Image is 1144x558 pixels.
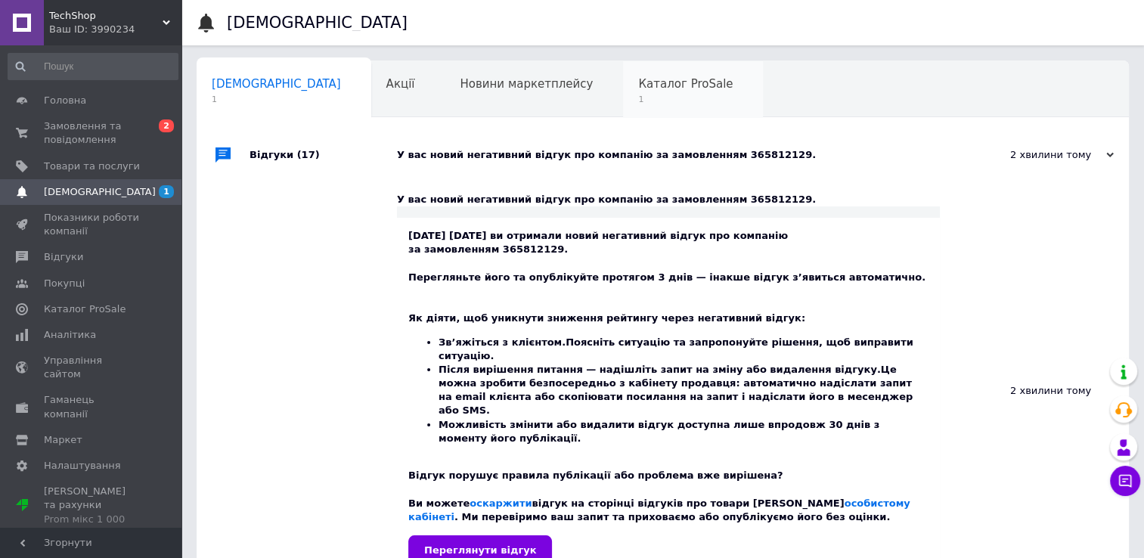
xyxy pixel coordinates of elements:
span: [DEMOGRAPHIC_DATA] [212,77,341,91]
button: Чат з покупцем [1110,466,1140,496]
div: 2 хвилини тому [963,148,1114,162]
div: Відгуки [250,132,397,178]
span: [DEMOGRAPHIC_DATA] [44,185,156,199]
li: Поясніть ситуацію та запропонуйте рішення, щоб виправити ситуацію. [439,336,929,363]
span: Переглянути відгук [424,544,536,556]
span: Управління сайтом [44,354,140,381]
span: Товари та послуги [44,160,140,173]
span: 1 [212,94,341,105]
span: 1 [638,94,733,105]
li: Це можна зробити безпосередньо з кабінету продавця: автоматично надіслати запит на email клієнта ... [439,363,929,418]
b: Перегляньте його та опублікуйте протягом 3 днів — інакше відгук з’явиться автоматично. [408,271,925,283]
span: 1 [159,185,174,198]
div: У вас новий негативний відгук про компанію за замовленням 365812129. [397,193,940,206]
b: Зв’яжіться з клієнтом. [439,336,566,348]
span: Показники роботи компанії [44,211,140,238]
h1: [DEMOGRAPHIC_DATA] [227,14,408,32]
span: [PERSON_NAME] та рахунки [44,485,140,526]
span: Каталог ProSale [44,302,126,316]
div: Ваш ID: 3990234 [49,23,181,36]
span: Гаманець компанії [44,393,140,420]
span: Каталог ProSale [638,77,733,91]
span: Аналітика [44,328,96,342]
div: Prom мікс 1 000 [44,513,140,526]
a: особистому кабінеті [408,498,910,522]
div: Як діяти, щоб уникнути зниження рейтингу через негативний відгук: Відгук порушує правила публікац... [408,298,929,524]
span: Налаштування [44,459,121,473]
span: Покупці [44,277,85,290]
span: Замовлення та повідомлення [44,119,140,147]
span: Відгуки [44,250,83,264]
span: Маркет [44,433,82,447]
a: оскаржити [470,498,532,509]
span: TechShop [49,9,163,23]
span: (17) [297,149,320,160]
span: 2 [159,119,174,132]
span: Акції [386,77,415,91]
b: Після вирішення питання — надішліть запит на зміну або видалення відгуку. [439,364,881,375]
span: Новини маркетплейсу [460,77,593,91]
li: Можливість змінити або видалити відгук доступна лише впродовж 30 днів з моменту його публікації. [439,418,929,445]
input: Пошук [8,53,178,80]
span: Головна [44,94,86,107]
div: У вас новий негативний відгук про компанію за замовленням 365812129. [397,148,963,162]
